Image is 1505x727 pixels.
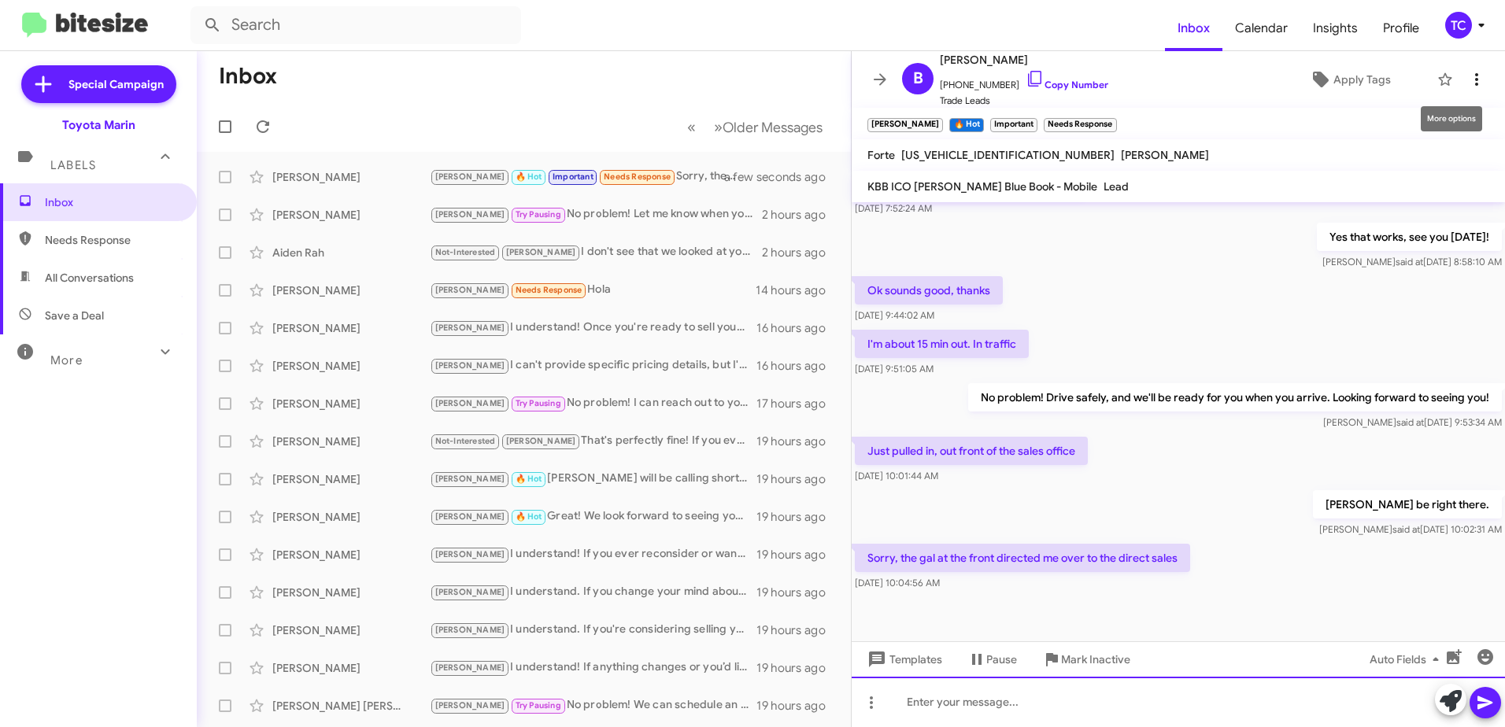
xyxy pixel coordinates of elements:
span: [PERSON_NAME] [435,172,505,182]
span: [DATE] 10:01:44 AM [855,470,938,482]
div: [PERSON_NAME] [272,282,430,298]
small: Important [990,118,1037,132]
div: I understand! If anything changes or you’d like to revisit the idea of selling your Corolla, feel... [430,659,756,677]
div: a few seconds ago [744,169,838,185]
button: Previous [678,111,705,143]
p: I'm about 15 min out. In traffic [855,330,1029,358]
nav: Page navigation example [679,111,832,143]
div: Great! We look forward to seeing you at 4 o'clock [DATE] to discuss your Ram [STREET_ADDRESS] Tha... [430,507,756,526]
div: [PERSON_NAME] [272,434,430,449]
span: [PERSON_NAME] [940,50,1108,69]
div: [PERSON_NAME] [PERSON_NAME] [272,698,430,714]
span: [PERSON_NAME] [435,474,505,484]
small: 🔥 Hot [949,118,983,132]
span: [PERSON_NAME] [1121,148,1209,162]
button: Next [704,111,832,143]
span: [DATE] 10:04:56 AM [855,577,940,589]
div: 19 hours ago [756,434,838,449]
span: [PERSON_NAME] [435,511,505,522]
div: 19 hours ago [756,660,838,676]
span: said at [1392,523,1420,535]
span: [PERSON_NAME] [DATE] 8:58:10 AM [1322,256,1502,268]
div: [PERSON_NAME] [272,471,430,487]
small: [PERSON_NAME] [867,118,943,132]
div: More options [1421,106,1482,131]
button: TC [1432,12,1488,39]
span: B [913,66,923,91]
span: 🔥 Hot [516,172,542,182]
span: « [687,117,696,137]
span: Older Messages [723,119,823,136]
span: Needs Response [604,172,671,182]
span: All Conversations [45,270,134,286]
span: said at [1396,416,1424,428]
span: 🔥 Hot [516,511,542,522]
span: Special Campaign [68,76,164,92]
span: Not-Interested [435,247,496,257]
span: said at [1396,256,1423,268]
button: Mark Inactive [1030,645,1143,673]
div: [PERSON_NAME] [272,509,430,525]
span: [PERSON_NAME] [435,323,505,333]
span: Insights [1300,6,1370,51]
span: [PERSON_NAME] [506,436,576,446]
div: I understand. If you change your mind about selling your vehicle, feel free to reach out. We're h... [430,583,756,601]
div: 19 hours ago [756,471,838,487]
span: [PERSON_NAME] [435,662,505,673]
span: Needs Response [516,285,582,295]
span: [DATE] 9:51:05 AM [855,363,934,375]
div: 2 hours ago [762,245,838,260]
span: [PERSON_NAME] [DATE] 10:02:31 AM [1319,523,1502,535]
div: TC [1445,12,1472,39]
div: [PERSON_NAME] [272,622,430,638]
span: [DATE] 9:44:02 AM [855,309,934,321]
span: [PERSON_NAME] [435,700,505,710]
p: Ok sounds good, thanks [855,276,1003,304]
span: [PERSON_NAME] [435,285,505,295]
div: [PERSON_NAME] [272,585,430,600]
div: 2 hours ago [762,207,838,223]
span: Apply Tags [1333,65,1391,94]
span: Save a Deal [45,308,104,323]
span: Profile [1370,6,1432,51]
span: » [714,117,723,137]
span: Labels [50,158,96,172]
span: 🔥 Hot [516,474,542,484]
span: Inbox [1165,6,1222,51]
div: [PERSON_NAME] [272,358,430,374]
span: [PERSON_NAME] [435,625,505,635]
input: Search [190,6,521,44]
div: Aiden Rah [272,245,430,260]
span: Inbox [45,194,179,210]
div: 19 hours ago [756,622,838,638]
span: More [50,353,83,367]
div: [PERSON_NAME] [272,547,430,563]
div: [PERSON_NAME] [272,660,430,676]
span: [PERSON_NAME] [435,398,505,408]
div: [PERSON_NAME] [272,169,430,185]
div: 17 hours ago [756,396,838,411]
div: I understand! If you ever reconsider or want to discuss selling your Camry Hybrid, feel free to r... [430,545,756,563]
span: Pause [986,645,1017,673]
a: Copy Number [1026,79,1108,90]
span: Needs Response [45,232,179,248]
span: [PERSON_NAME] [435,360,505,371]
div: No problem! Let me know when you're back, and we can set up a time to evaluate the vehicle. Looki... [430,205,762,223]
button: Auto Fields [1357,645,1458,673]
a: Calendar [1222,6,1300,51]
h1: Inbox [219,64,277,89]
div: I don't see that we looked at your BMW. Are you sure it was with Toyota Marinin [GEOGRAPHIC_DATA]... [430,243,762,261]
span: [PERSON_NAME] [506,247,576,257]
a: Special Campaign [21,65,176,103]
span: Auto Fields [1370,645,1445,673]
span: [PHONE_NUMBER] [940,69,1108,93]
span: KBB ICO [PERSON_NAME] Blue Book - Mobile [867,179,1097,194]
span: Lead [1104,179,1129,194]
div: 19 hours ago [756,509,838,525]
div: Toyota Marin [62,117,135,133]
button: Apply Tags [1270,65,1429,94]
p: Yes that works, see you [DATE]! [1317,223,1502,251]
p: [PERSON_NAME] be right there. [1313,490,1502,518]
span: Mark Inactive [1061,645,1130,673]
